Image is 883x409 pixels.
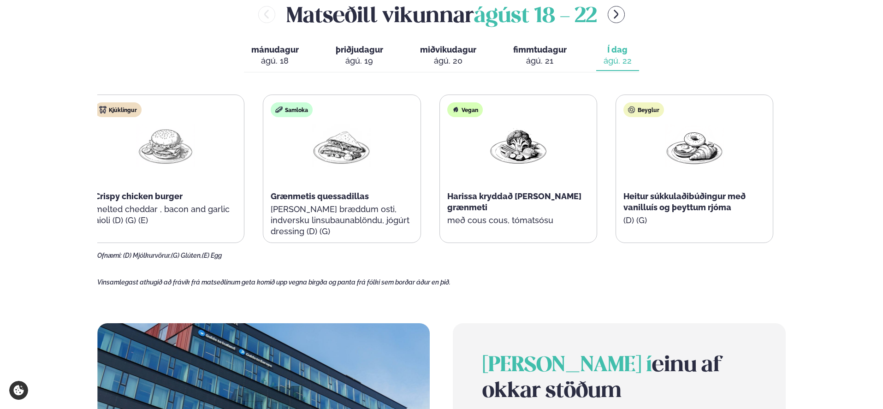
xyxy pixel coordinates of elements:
div: Beyglur [623,102,664,117]
h2: einu af okkar stöðum [482,353,756,404]
span: ágúst 18 - 22 [474,6,597,27]
span: þriðjudagur [336,45,383,54]
span: Grænmetis quessadillas [271,191,369,201]
div: Samloka [271,102,313,117]
span: Ofnæmi: [97,252,122,259]
span: Harissa kryddað [PERSON_NAME] grænmeti [447,191,581,212]
button: fimmtudagur ágú. 21 [506,41,574,71]
span: (E) Egg [202,252,222,259]
img: chicken.svg [99,106,107,113]
img: Quesadilla.png [312,124,371,168]
img: bagle-new-16px.svg [628,106,635,113]
span: (D) Mjólkurvörur, [123,252,171,259]
div: Vegan [447,102,483,117]
button: mánudagur ágú. 18 [244,41,306,71]
p: (D) (G) [623,215,765,226]
img: sandwich-new-16px.svg [275,106,283,113]
span: Crispy chicken burger [95,191,183,201]
p: melted cheddar , bacon and garlic aioli (D) (G) (E) [95,204,237,226]
span: mánudagur [251,45,299,54]
button: menu-btn-left [258,6,275,23]
img: Hamburger.png [136,124,195,167]
div: ágú. 18 [251,55,299,66]
img: Vegan.svg [452,106,459,113]
span: Vinsamlegast athugið að frávik frá matseðlinum geta komið upp vegna birgða og panta frá fólki sem... [97,279,450,286]
p: með cous cous, tómatsósu [447,215,589,226]
span: (G) Glúten, [171,252,202,259]
span: fimmtudagur [513,45,567,54]
div: Kjúklingur [95,102,142,117]
span: [PERSON_NAME] í [482,356,652,376]
button: þriðjudagur ágú. 19 [328,41,391,71]
span: Í dag [604,44,632,55]
button: miðvikudagur ágú. 20 [413,41,484,71]
a: Cookie settings [9,381,28,400]
button: menu-btn-right [608,6,625,23]
img: Croissant.png [665,124,724,167]
span: miðvikudagur [420,45,476,54]
button: Í dag ágú. 22 [596,41,639,71]
div: ágú. 21 [513,55,567,66]
div: ágú. 19 [336,55,383,66]
div: ágú. 22 [604,55,632,66]
p: [PERSON_NAME] bræddum osti, indversku linsubaunablöndu, jógúrt dressing (D) (G) [271,204,413,237]
img: Vegan.png [489,124,548,167]
div: ágú. 20 [420,55,476,66]
span: Heitur súkkulaðibúðingur með vanilluís og þeyttum rjóma [623,191,746,212]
